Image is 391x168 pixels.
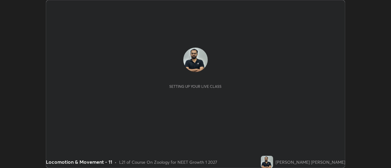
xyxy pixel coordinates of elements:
[261,156,273,168] img: b085cb20fb0f4526aa32f9ad54b1e8dd.jpg
[119,159,217,165] div: L21 of Course On Zoology for NEET Growth 1 2027
[183,48,208,72] img: b085cb20fb0f4526aa32f9ad54b1e8dd.jpg
[276,159,345,165] div: [PERSON_NAME] [PERSON_NAME]
[46,158,112,166] div: Locomotion & Movement - 11
[169,84,221,89] div: Setting up your live class
[115,159,117,165] div: •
